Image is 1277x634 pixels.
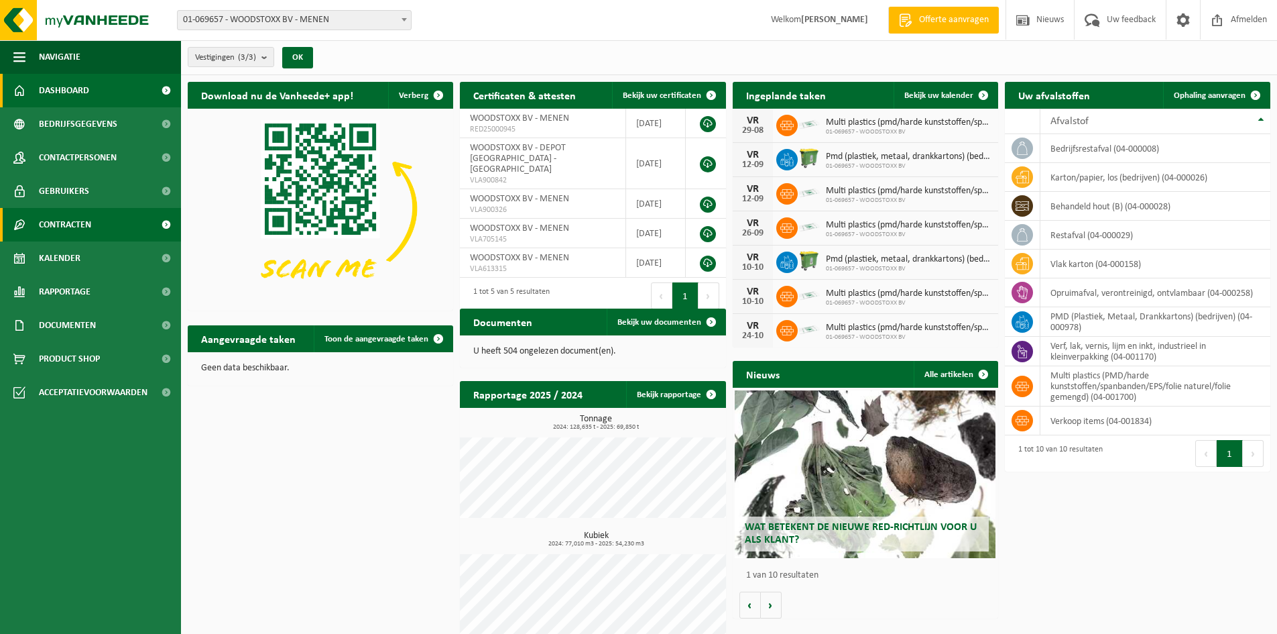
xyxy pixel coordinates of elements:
span: Offerte aanvragen [916,13,992,27]
img: LP-SK-00500-LPE-16 [798,284,820,307]
div: 12-09 [739,160,766,170]
div: 24-10 [739,331,766,341]
span: RED25000945 [470,124,615,135]
span: Documenten [39,309,96,342]
a: Toon de aangevraagde taken [314,325,452,352]
span: Dashboard [39,74,89,107]
span: WOODSTOXX BV - MENEN [470,113,569,123]
span: Multi plastics (pmd/harde kunststoffen/spanbanden/eps/folie naturel/folie gemeng... [826,186,991,197]
img: LP-SK-00500-LPE-16 [798,318,820,341]
h2: Documenten [460,309,546,335]
td: vlak karton (04-000158) [1040,250,1270,278]
span: WOODSTOXX BV - MENEN [470,223,569,233]
button: 1 [1217,440,1243,467]
a: Bekijk uw documenten [607,309,725,335]
td: PMD (Plastiek, Metaal, Drankkartons) (bedrijven) (04-000978) [1040,307,1270,337]
img: WB-0770-HPE-GN-50 [798,147,820,170]
h3: Tonnage [467,415,725,431]
div: VR [739,150,766,160]
td: bedrijfsrestafval (04-000008) [1040,134,1270,163]
span: 01-069657 - WOODSTOXX BV [826,162,991,170]
button: Previous [1195,440,1217,467]
td: multi plastics (PMD/harde kunststoffen/spanbanden/EPS/folie naturel/folie gemengd) (04-001700) [1040,366,1270,407]
span: 01-069657 - WOODSTOXX BV [826,299,991,307]
span: 01-069657 - WOODSTOXX BV - MENEN [178,11,411,30]
count: (3/3) [238,53,256,62]
div: 10-10 [739,263,766,272]
span: Pmd (plastiek, metaal, drankkartons) (bedrijven) [826,254,991,265]
span: Product Shop [39,342,100,376]
td: [DATE] [626,248,686,278]
h2: Ingeplande taken [733,82,839,108]
span: Bedrijfsgegevens [39,107,117,141]
h2: Download nu de Vanheede+ app! [188,82,367,108]
span: 01-069657 - WOODSTOXX BV [826,197,991,205]
span: Contracten [39,208,91,242]
span: Multi plastics (pmd/harde kunststoffen/spanbanden/eps/folie naturel/folie gemeng... [826,323,991,333]
div: 12-09 [739,195,766,204]
button: Vestigingen(3/3) [188,47,274,67]
div: VR [739,115,766,126]
span: 2024: 77,010 m3 - 2025: 54,230 m3 [467,541,725,547]
img: LP-SK-00500-LPE-16 [798,181,820,204]
a: Bekijk uw kalender [894,82,997,109]
a: Ophaling aanvragen [1163,82,1269,109]
p: Geen data beschikbaar. [201,364,440,373]
h2: Nieuws [733,361,793,387]
span: Ophaling aanvragen [1174,91,1245,100]
span: Multi plastics (pmd/harde kunststoffen/spanbanden/eps/folie naturel/folie gemeng... [826,117,991,128]
div: VR [739,218,766,229]
button: Verberg [388,82,452,109]
span: Bekijk uw documenten [617,318,701,327]
td: verf, lak, vernis, lijm en inkt, industrieel in kleinverpakking (04-001170) [1040,337,1270,366]
a: Offerte aanvragen [888,7,999,34]
img: LP-SK-00500-LPE-16 [798,215,820,238]
span: Contactpersonen [39,141,117,174]
span: Wat betekent de nieuwe RED-richtlijn voor u als klant? [745,522,977,545]
span: Gebruikers [39,174,89,208]
span: 01-069657 - WOODSTOXX BV [826,128,991,136]
div: 1 tot 10 van 10 resultaten [1012,439,1103,468]
td: [DATE] [626,138,686,189]
span: VLA613315 [470,264,615,274]
span: WOODSTOXX BV - MENEN [470,253,569,263]
a: Alle artikelen [914,361,997,388]
td: verkoop items (04-001834) [1040,407,1270,435]
button: Next [698,282,719,309]
strong: [PERSON_NAME] [801,15,868,25]
span: Navigatie [39,40,80,74]
span: Vestigingen [195,48,256,68]
h2: Certificaten & attesten [460,82,589,108]
div: 10-10 [739,297,766,307]
button: Volgende [761,592,782,619]
span: 01-069657 - WOODSTOXX BV - MENEN [177,10,412,30]
img: LP-SK-00500-LPE-16 [798,113,820,136]
td: restafval (04-000029) [1040,221,1270,250]
span: WOODSTOXX BV - DEPOT [GEOGRAPHIC_DATA] - [GEOGRAPHIC_DATA] [470,143,566,174]
span: Afvalstof [1050,116,1089,127]
span: Bekijk uw certificaten [623,91,701,100]
span: Rapportage [39,275,90,309]
span: WOODSTOXX BV - MENEN [470,194,569,204]
div: VR [739,321,766,331]
button: OK [282,47,313,68]
div: VR [739,184,766,195]
span: Multi plastics (pmd/harde kunststoffen/spanbanden/eps/folie naturel/folie gemeng... [826,288,991,299]
button: 1 [672,282,698,309]
span: 2024: 128,635 t - 2025: 69,850 t [467,424,725,431]
img: WB-0770-HPE-GN-50 [798,250,820,272]
td: opruimafval, verontreinigd, ontvlambaar (04-000258) [1040,278,1270,307]
div: VR [739,286,766,297]
button: Previous [651,282,672,309]
span: 01-069657 - WOODSTOXX BV [826,265,991,273]
td: behandeld hout (B) (04-000028) [1040,192,1270,221]
a: Wat betekent de nieuwe RED-richtlijn voor u als klant? [735,390,995,558]
img: Download de VHEPlus App [188,109,453,308]
td: [DATE] [626,189,686,219]
span: Acceptatievoorwaarden [39,376,147,409]
span: VLA900842 [470,175,615,186]
h2: Aangevraagde taken [188,325,309,352]
p: U heeft 504 ongelezen document(en). [473,347,712,356]
span: Bekijk uw kalender [904,91,973,100]
td: [DATE] [626,219,686,248]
